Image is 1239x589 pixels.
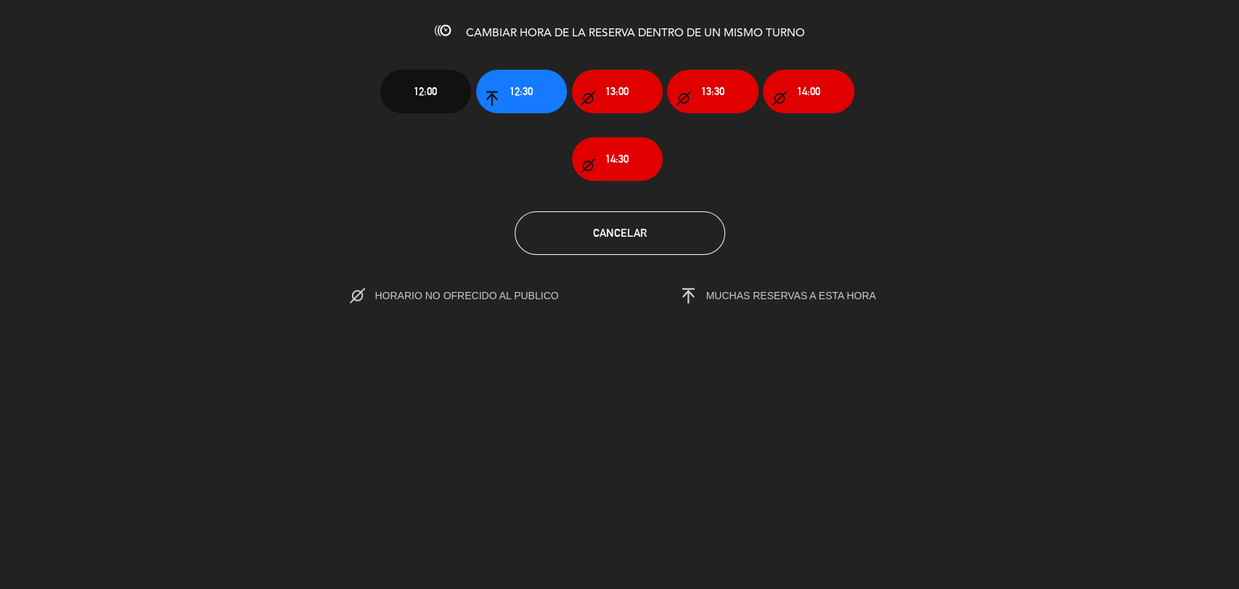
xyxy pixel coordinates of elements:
[706,290,876,301] span: MUCHAS RESERVAS A ESTA HORA
[414,83,437,99] span: 12:00
[667,70,758,113] button: 13:30
[572,70,663,113] button: 13:00
[380,70,471,113] button: 12:00
[605,83,629,99] span: 13:00
[572,137,663,181] button: 14:30
[593,227,647,239] span: Cancelar
[515,211,725,255] button: Cancelar
[476,70,567,113] button: 12:30
[510,83,533,99] span: 12:30
[797,83,820,99] span: 14:00
[605,150,629,167] span: 14:30
[466,28,805,39] span: CAMBIAR HORA DE LA RESERVA DENTRO DE UN MISMO TURNO
[375,290,589,301] span: HORARIO NO OFRECIDO AL PUBLICO
[701,83,724,99] span: 13:30
[763,70,854,113] button: 14:00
